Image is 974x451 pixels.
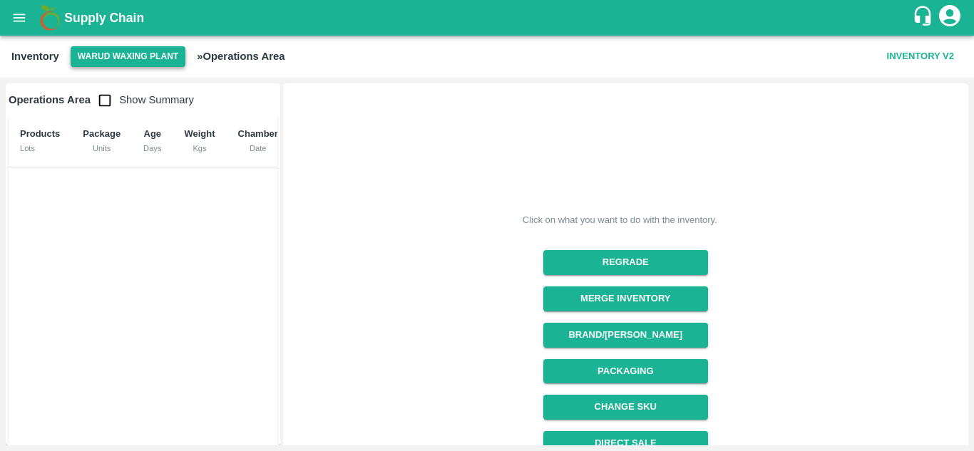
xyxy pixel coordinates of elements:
[20,128,60,139] b: Products
[64,11,144,25] b: Supply Chain
[543,286,708,311] button: Merge Inventory
[143,142,161,155] div: Days
[238,128,278,139] b: Chamber
[91,94,194,105] span: Show Summary
[144,128,162,139] b: Age
[3,1,36,34] button: open drawer
[523,213,717,227] div: Click on what you want to do with the inventory.
[543,359,708,384] button: Packaging
[36,4,64,32] img: logo
[197,51,284,62] b: » Operations Area
[11,51,59,62] b: Inventory
[543,323,708,348] button: Brand/[PERSON_NAME]
[64,8,912,28] a: Supply Chain
[20,142,60,155] div: Lots
[83,128,121,139] b: Package
[9,94,91,105] b: Operations Area
[71,46,185,67] button: Select DC
[543,395,708,420] button: Change SKU
[881,44,960,69] button: Inventory V2
[937,3,963,33] div: account of current user
[184,128,215,139] b: Weight
[912,5,937,31] div: customer-support
[184,142,215,155] div: Kgs
[238,142,278,155] div: Date
[543,250,708,275] button: Regrade
[83,142,121,155] div: Units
